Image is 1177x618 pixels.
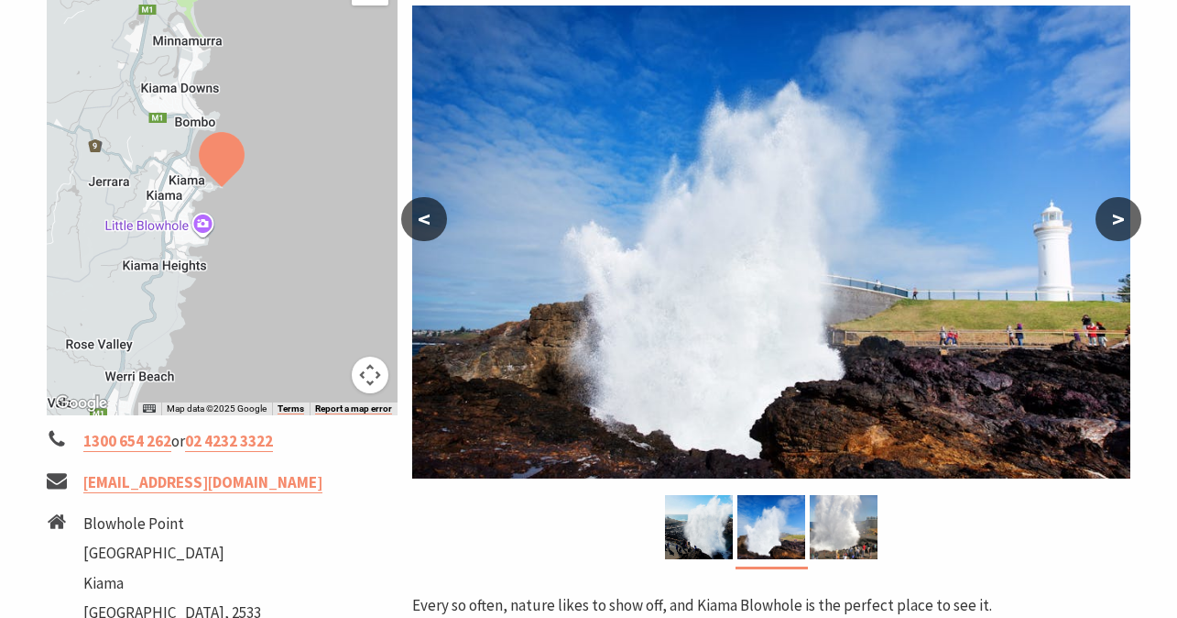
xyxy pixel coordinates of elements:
[185,431,273,452] a: 02 4232 3322
[1095,197,1141,241] button: >
[83,472,322,493] a: [EMAIL_ADDRESS][DOMAIN_NAME]
[401,197,447,241] button: <
[51,392,112,415] img: Google
[83,571,261,596] li: Kiama
[412,593,1130,618] p: Every so often, nature likes to show off, and Kiama Blowhole is the perfect place to see it.
[352,357,388,393] button: Map camera controls
[83,431,171,452] a: 1300 654 262
[810,495,877,559] img: Kiama Blowhole
[51,392,112,415] a: Open this area in Google Maps (opens a new window)
[412,6,1130,479] img: Kiama Blowhole
[167,403,267,414] span: Map data ©2025 Google
[83,541,261,566] li: [GEOGRAPHIC_DATA]
[83,512,261,536] li: Blowhole Point
[47,429,398,454] li: or
[737,495,805,559] img: Kiama Blowhole
[315,403,392,414] a: Report a map error
[665,495,733,559] img: Close up of the Kiama Blowhole
[143,403,156,415] button: Keyboard shortcuts
[278,403,304,414] a: Terms (opens in new tab)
